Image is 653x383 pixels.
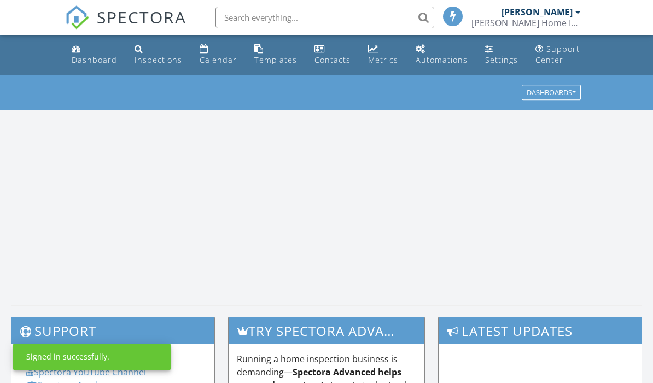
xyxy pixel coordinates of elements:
h3: Support [11,317,214,344]
div: Calendar [200,55,237,65]
div: Inspections [135,55,182,65]
div: [PERSON_NAME] [502,7,573,17]
div: Metrics [368,55,398,65]
button: Dashboards [522,85,581,101]
a: Spectora YouTube Channel [26,366,146,378]
input: Search everything... [215,7,434,28]
div: Dashboards [527,89,576,97]
img: The Best Home Inspection Software - Spectora [65,5,89,30]
a: Dashboard [67,39,121,70]
div: Support Center [535,44,580,65]
a: Inspections [130,39,186,70]
a: Calendar [195,39,241,70]
div: Settings [485,55,518,65]
div: Templates [254,55,297,65]
a: Contacts [310,39,355,70]
a: Metrics [364,39,403,70]
div: Signed in successfully. [26,351,109,362]
a: SPECTORA [65,15,186,38]
div: Automations [416,55,468,65]
div: Stamper Home Inspections [471,17,581,28]
h3: Try spectora advanced [DATE] [229,317,425,344]
h3: Latest Updates [439,317,642,344]
a: Support Center [531,39,585,70]
span: SPECTORA [97,5,186,28]
div: Dashboard [72,55,117,65]
div: Contacts [314,55,351,65]
a: Automations (Basic) [411,39,472,70]
a: Settings [481,39,522,70]
a: Templates [250,39,301,70]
